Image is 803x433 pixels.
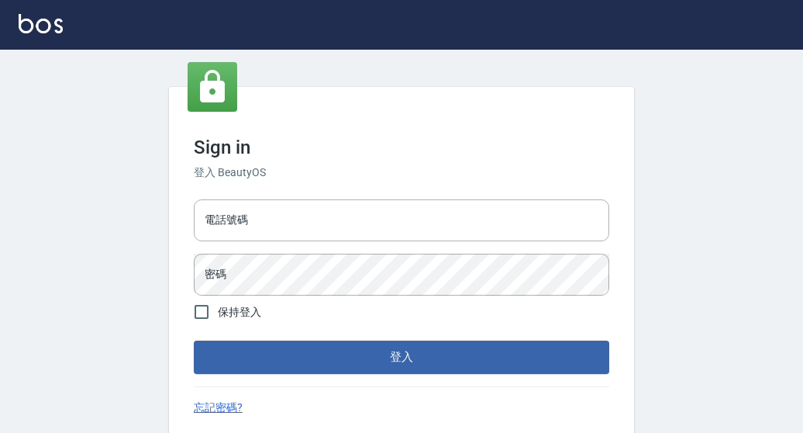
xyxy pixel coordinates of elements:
span: 保持登入 [218,304,261,320]
h6: 登入 BeautyOS [194,165,609,181]
h3: Sign in [194,137,609,158]
a: 忘記密碼? [194,400,243,416]
img: Logo [19,14,63,33]
button: 登入 [194,341,609,373]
